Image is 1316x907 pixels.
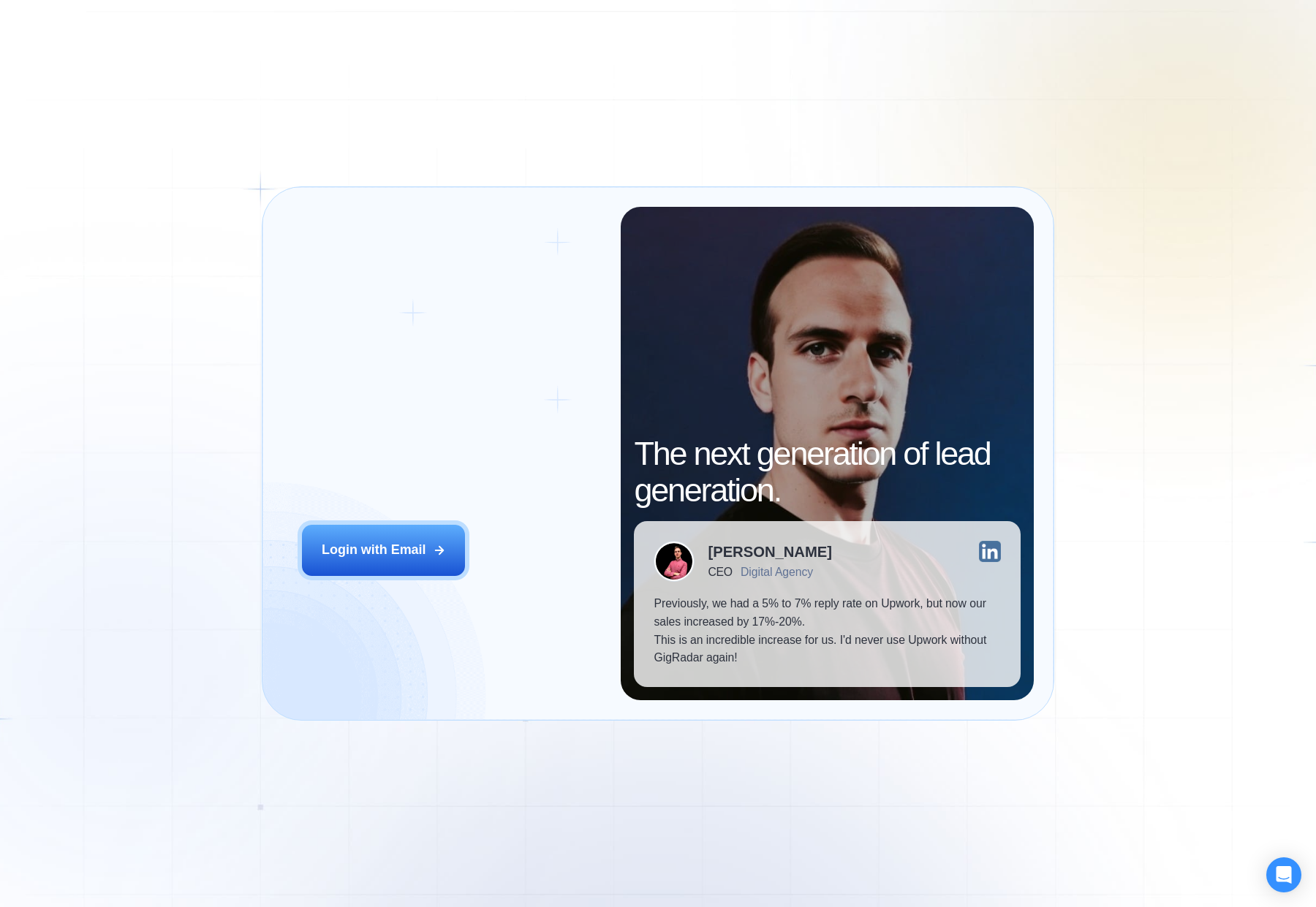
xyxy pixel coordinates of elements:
[654,595,1000,667] p: Previously, we had a 5% to 7% reply rate on Upwork, but now our sales increased by 17%-20%. This ...
[634,436,1020,508] h2: The next generation of lead generation.
[302,525,465,576] button: Login with Email
[322,541,426,559] div: Login with Email
[708,566,732,579] div: CEO
[1266,857,1301,892] div: Open Intercom Messenger
[741,566,813,579] div: Digital Agency
[708,544,831,559] div: [PERSON_NAME]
